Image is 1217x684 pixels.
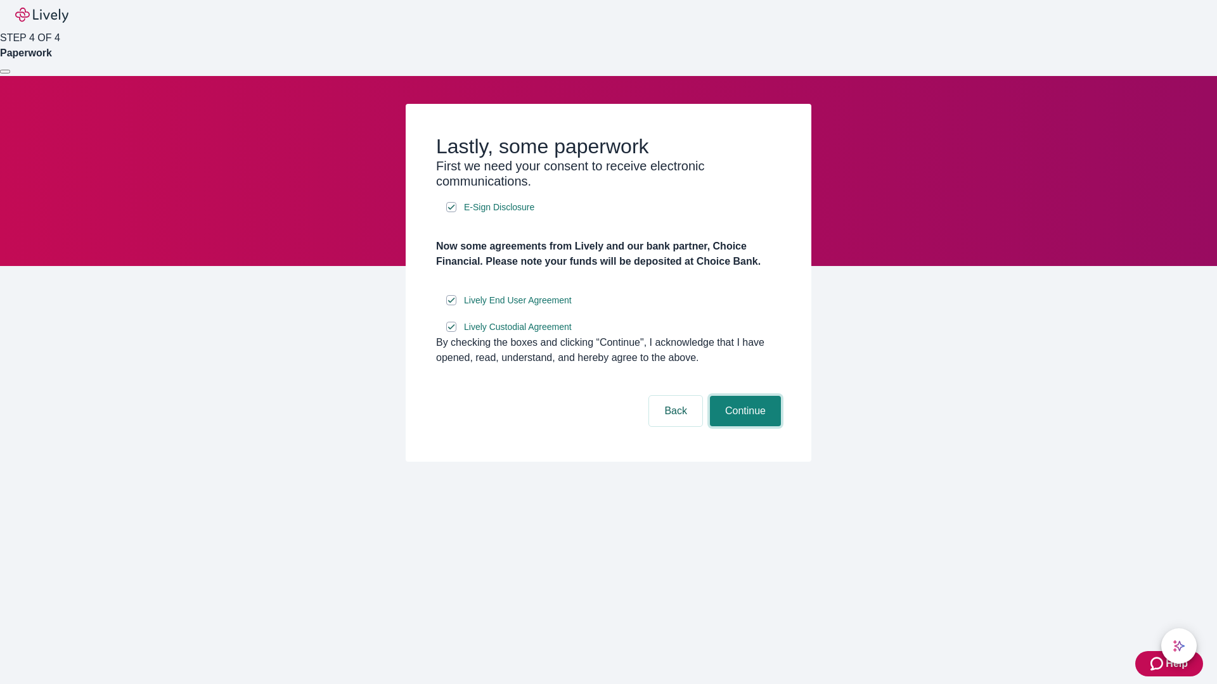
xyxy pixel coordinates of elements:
[461,319,574,335] a: e-sign disclosure document
[649,396,702,426] button: Back
[15,8,68,23] img: Lively
[436,158,781,189] h3: First we need your consent to receive electronic communications.
[464,294,572,307] span: Lively End User Agreement
[436,239,781,269] h4: Now some agreements from Lively and our bank partner, Choice Financial. Please note your funds wi...
[436,335,781,365] div: By checking the boxes and clicking “Continue", I acknowledge that I have opened, read, understand...
[1135,651,1203,676] button: Zendesk support iconHelp
[461,293,574,308] a: e-sign disclosure document
[464,320,572,334] span: Lively Custodial Agreement
[464,201,534,214] span: E-Sign Disclosure
[1150,656,1166,671] svg: Zendesk support icon
[1161,628,1197,664] button: chat
[461,199,537,215] a: e-sign disclosure document
[1173,640,1185,652] svg: Lively AI Assistant
[436,134,781,158] h2: Lastly, some paperwork
[1166,656,1188,671] span: Help
[710,396,781,426] button: Continue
